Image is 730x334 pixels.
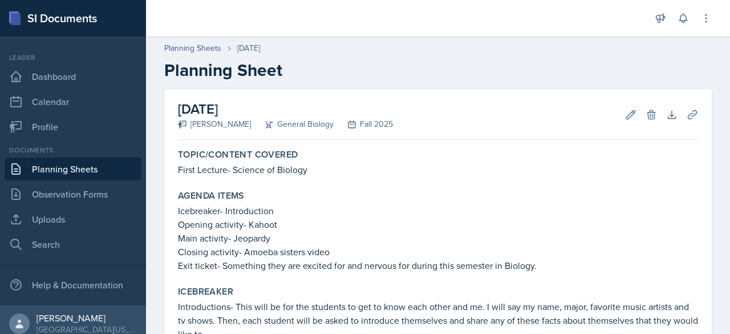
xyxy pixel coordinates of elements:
label: Topic/Content Covered [178,149,298,160]
div: Leader [5,53,141,63]
div: Fall 2025 [334,118,393,130]
p: Opening activity- Kahoot [178,218,698,231]
a: Observation Forms [5,183,141,206]
div: [PERSON_NAME] [36,312,137,324]
label: Icebreaker [178,286,233,297]
a: Calendar [5,90,141,113]
div: [PERSON_NAME] [178,118,251,130]
h2: Planning Sheet [164,60,712,81]
p: First Lecture- Science of Biology [178,163,698,176]
label: Agenda items [178,190,245,202]
a: Profile [5,115,141,138]
a: Dashboard [5,65,141,88]
p: Exit ticket- Something they are excited for and nervous for during this semester in Biology. [178,259,698,272]
a: Planning Sheets [5,158,141,180]
a: Uploads [5,208,141,231]
p: Main activity- Jeopardy [178,231,698,245]
div: Help & Documentation [5,273,141,296]
a: Search [5,233,141,256]
div: [DATE] [237,42,260,54]
p: Icebreaker- Introduction [178,204,698,218]
div: General Biology [251,118,334,130]
a: Planning Sheets [164,42,221,54]
div: Documents [5,145,141,155]
p: Closing activity- Amoeba sisters video [178,245,698,259]
h2: [DATE] [178,99,393,119]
